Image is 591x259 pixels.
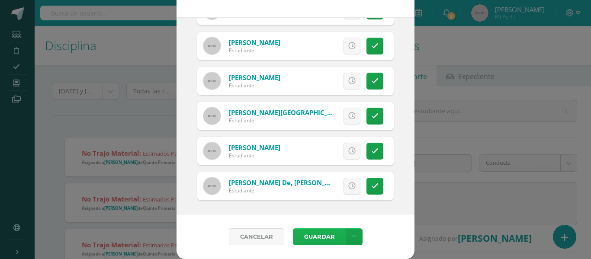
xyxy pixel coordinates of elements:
[229,117,333,124] div: Estudiante
[203,37,221,54] img: 60x60
[293,228,346,245] button: Guardar
[203,142,221,160] img: 60x60
[229,228,284,245] a: Cancelar
[229,38,280,47] a: [PERSON_NAME]
[229,82,280,89] div: Estudiante
[229,47,280,54] div: Estudiante
[203,72,221,90] img: 60x60
[229,178,346,187] a: [PERSON_NAME] de, [PERSON_NAME]
[229,73,280,82] a: [PERSON_NAME]
[203,107,221,125] img: 60x60
[229,108,347,117] a: [PERSON_NAME][GEOGRAPHIC_DATA]
[203,177,221,195] img: 60x60
[229,143,280,152] a: [PERSON_NAME]
[229,152,280,159] div: Estudiante
[229,187,333,194] div: Estudiante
